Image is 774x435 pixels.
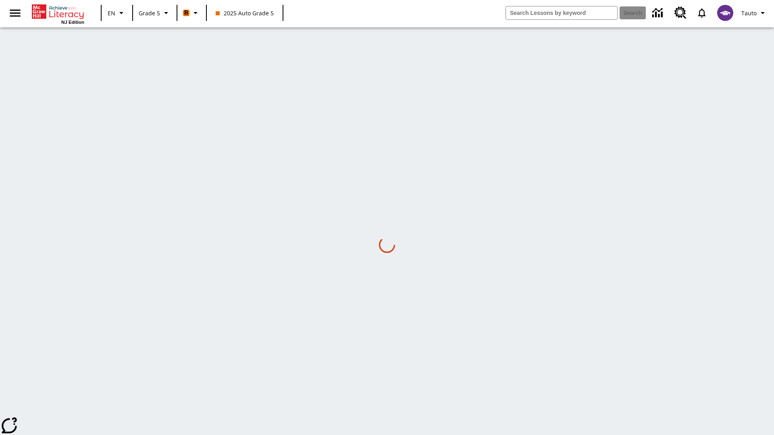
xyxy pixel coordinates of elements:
div: Home [32,3,84,25]
span: 2025 Auto Grade 5 [216,9,274,17]
span: EN [108,9,115,17]
button: Profile/Settings [738,6,771,20]
button: Boost Class color is orange. Change class color [180,6,204,20]
input: search field [506,6,617,19]
span: Grade 5 [139,9,160,17]
a: Data Center [647,2,670,24]
button: Language: EN, Select a language [104,6,130,20]
span: Tauto [741,9,757,17]
button: Grade: Grade 5, Select a grade [135,6,174,20]
button: Open side menu [3,1,27,25]
a: Notifications [691,2,712,23]
button: Select a new avatar [712,2,738,23]
img: avatar image [717,5,733,21]
a: Resource Center, Will open in new tab [670,2,691,24]
span: NJ Edition [61,20,84,25]
span: B [184,8,188,18]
